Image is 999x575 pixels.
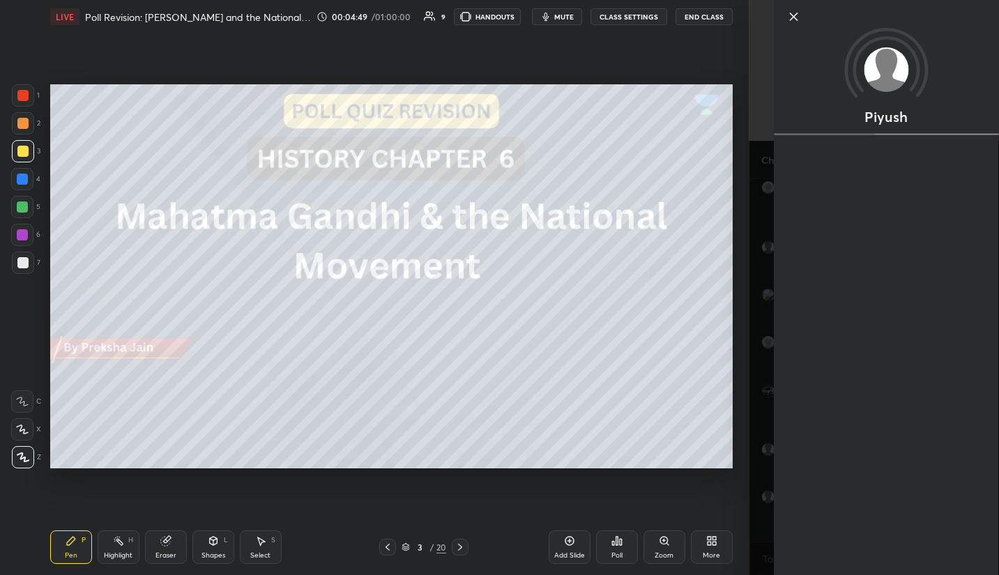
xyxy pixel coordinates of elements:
div: H [128,537,133,544]
span: mute [554,12,574,22]
div: 9 [441,13,445,20]
div: C [11,390,41,413]
button: HANDOUTS [454,8,521,25]
div: Eraser [155,552,176,559]
div: 3 [413,543,427,551]
div: 3 [12,140,40,162]
p: Piyush [864,112,908,123]
div: 1 [12,84,40,107]
div: Highlight [104,552,132,559]
div: 20 [436,541,446,553]
div: P [82,537,86,544]
img: default.png [864,47,908,92]
button: End Class [676,8,733,25]
div: Zoom [655,552,673,559]
div: Select [250,552,270,559]
h4: Poll Revision: [PERSON_NAME] and the National Movement [85,10,311,24]
div: LIVE [50,8,79,25]
div: Z [12,446,41,468]
div: Pen [65,552,77,559]
div: S [271,537,275,544]
div: More [703,552,720,559]
div: animation [774,123,998,138]
div: 2 [12,112,40,135]
div: / [429,543,434,551]
div: Shapes [201,552,225,559]
div: L [224,537,228,544]
div: Add Slide [554,552,585,559]
div: 6 [11,224,40,246]
div: 7 [12,252,40,274]
div: 4 [11,168,40,190]
button: mute [532,8,582,25]
div: 5 [11,196,40,218]
div: X [11,418,41,440]
button: CLASS SETTINGS [590,8,667,25]
div: Poll [611,552,623,559]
